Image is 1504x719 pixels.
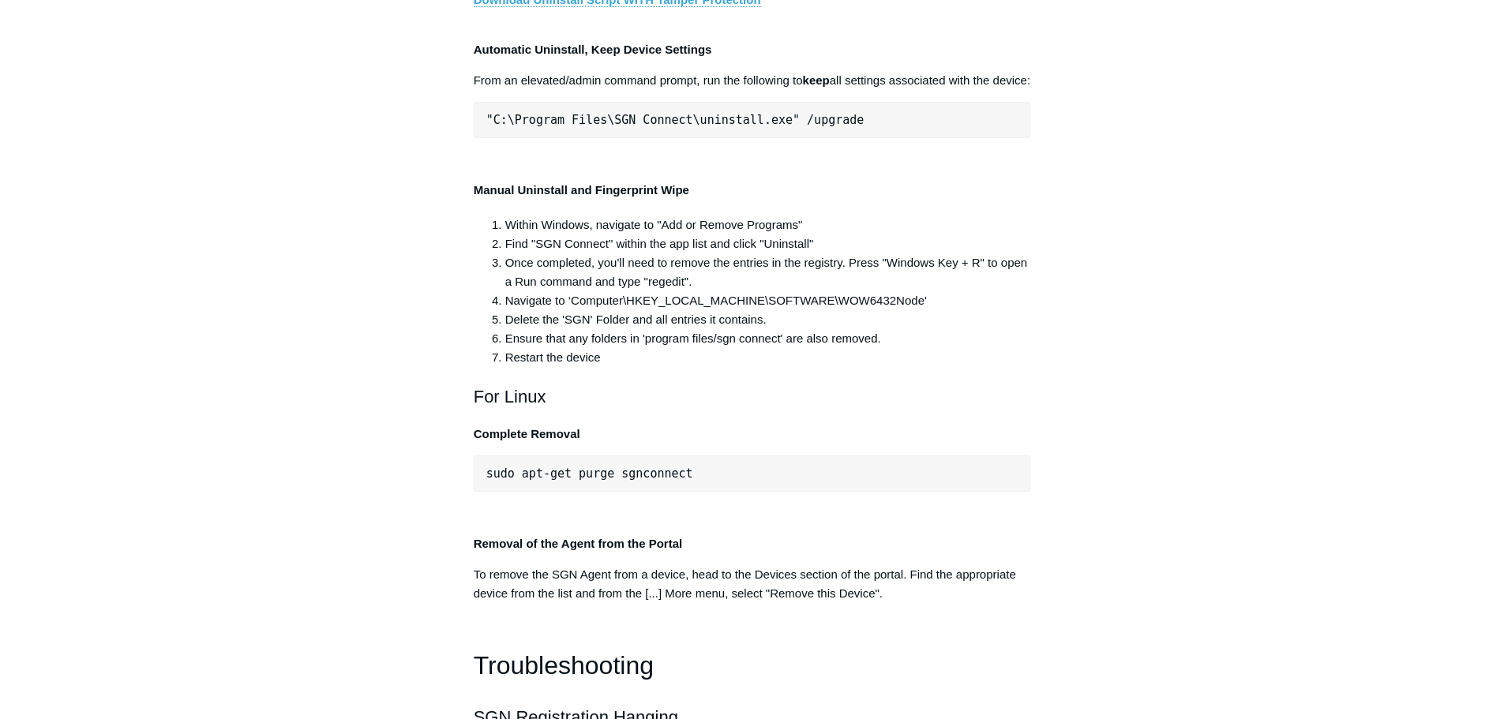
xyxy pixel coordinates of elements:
[474,567,1016,600] span: To remove the SGN Agent from a device, head to the Devices section of the portal. Find the approp...
[505,234,1031,253] li: Find "SGN Connect" within the app list and click "Uninstall"
[474,43,712,56] strong: Automatic Uninstall, Keep Device Settings
[474,383,1031,410] h2: For Linux
[505,291,1031,310] li: Navigate to ‘Computer\HKEY_LOCAL_MACHINE\SOFTWARE\WOW6432Node'
[505,310,1031,329] li: Delete the 'SGN' Folder and all entries it contains.
[505,215,1031,234] li: Within Windows, navigate to "Add or Remove Programs"
[474,646,1031,686] h1: Troubleshooting
[474,427,580,440] strong: Complete Removal
[474,183,689,197] strong: Manual Uninstall and Fingerprint Wipe
[474,73,1030,87] span: From an elevated/admin command prompt, run the following to all settings associated with the device:
[486,113,865,127] span: "C:\Program Files\SGN Connect\uninstall.exe" /upgrade
[505,348,1031,367] li: Restart the device
[505,329,1031,348] li: Ensure that any folders in 'program files/sgn connect' are also removed.
[505,253,1031,291] li: Once completed, you'll need to remove the entries in the registry. Press "Windows Key + R" to ope...
[803,73,830,87] strong: keep
[474,455,1031,492] pre: sudo apt-get purge sgnconnect
[474,537,682,550] strong: Removal of the Agent from the Portal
